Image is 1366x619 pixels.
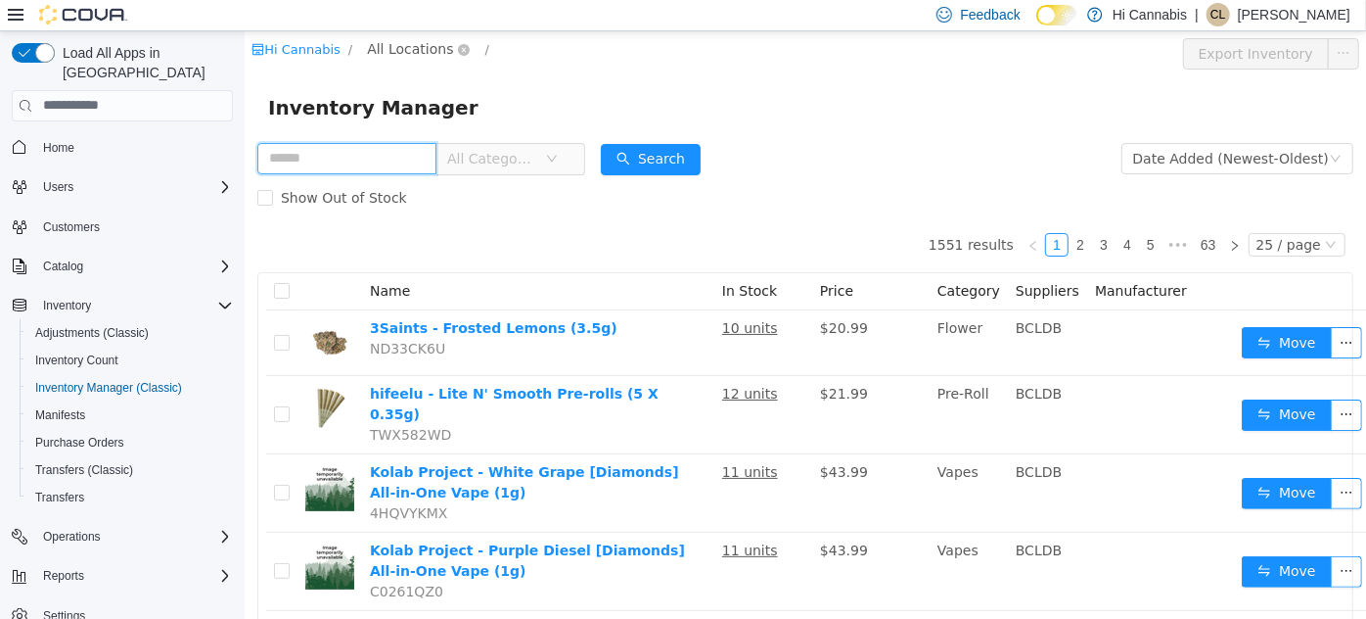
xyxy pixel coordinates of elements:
[125,552,199,568] span: C0261QZ0
[801,203,823,224] a: 1
[122,7,208,28] span: All Locations
[684,202,769,225] li: 1551 results
[203,118,292,137] span: All Categories
[104,11,108,25] span: /
[28,159,170,174] span: Show Out of Stock
[43,179,73,195] span: Users
[1036,5,1077,25] input: Dark Mode
[575,511,623,527] span: $43.99
[301,121,313,135] i: icon: down
[575,289,623,305] span: $20.99
[20,429,241,456] button: Purchase Orders
[575,433,623,449] span: $43.99
[213,13,225,24] i: icon: close-circle
[771,433,817,449] span: BCLDB
[23,61,246,92] span: Inventory Manager
[35,175,81,199] button: Users
[685,279,763,345] td: Flower
[938,7,1084,38] button: Export Inventory
[27,321,157,345] a: Adjustments (Classic)
[979,202,1002,225] li: Next Page
[20,402,241,429] button: Manifests
[1210,3,1225,26] span: CL
[125,433,434,469] a: Kolab Project - White Grape [Diamonds] All-in-One Vape (1g)
[27,321,233,345] span: Adjustments (Classic)
[55,43,233,82] span: Load All Apps in [GEOGRAPHIC_DATA]
[824,202,847,225] li: 2
[125,396,206,411] span: TWX582WD
[35,564,92,588] button: Reports
[35,136,82,160] a: Home
[27,349,126,372] a: Inventory Count
[850,252,942,267] span: Manufacturer
[847,202,871,225] li: 3
[984,209,996,220] i: icon: right
[35,325,149,341] span: Adjustments (Classic)
[685,423,763,501] td: Vapes
[20,374,241,402] button: Inventory Manager (Classic)
[4,523,241,550] button: Operations
[35,564,233,588] span: Reports
[771,252,835,267] span: Suppliers
[1083,7,1115,38] button: icon: ellipsis
[1080,208,1092,221] i: icon: down
[800,202,824,225] li: 1
[43,568,84,584] span: Reports
[27,404,93,427] a: Manifests
[20,484,241,511] button: Transfers
[1036,25,1037,26] span: Dark Mode
[783,209,795,220] i: icon: left
[4,562,241,590] button: Reports
[125,252,165,267] span: Name
[7,11,96,25] a: icon: shopHi Cannabis
[125,289,373,305] a: 3Saints - Frosted Lemons (3.5g)
[35,175,233,199] span: Users
[27,486,233,509] span: Transfers
[43,529,101,545] span: Operations
[61,287,110,336] img: 3Saints - Frosted Lemons (3.5g) hero shot
[27,349,233,372] span: Inventory Count
[35,525,233,548] span: Operations
[575,252,609,267] span: Price
[241,11,245,25] span: /
[20,319,241,347] button: Adjustments (Classic)
[1085,121,1097,135] i: icon: down
[1207,3,1230,26] div: Caroline Lasnier
[918,202,949,225] li: Next 5 Pages
[478,252,532,267] span: In Stock
[949,202,979,225] li: 63
[997,368,1087,400] button: icon: swapMove
[888,113,1084,142] div: Date Added (Newest-Oldest)
[1086,447,1117,478] button: icon: ellipsis
[35,407,85,423] span: Manifests
[35,135,233,160] span: Home
[478,433,533,449] u: 11 units
[918,202,949,225] span: •••
[39,5,127,24] img: Cova
[43,298,91,313] span: Inventory
[771,355,817,370] span: BCLDB
[997,447,1087,478] button: icon: swapMove
[35,294,99,317] button: Inventory
[35,255,233,278] span: Catalog
[61,431,110,480] img: Kolab Project - White Grape [Diamonds] All-in-One Vape (1g) hero shot
[575,355,623,370] span: $21.99
[4,133,241,162] button: Home
[685,501,763,580] td: Vapes
[872,203,893,224] a: 4
[1086,368,1117,400] button: icon: ellipsis
[27,486,92,509] a: Transfers
[35,255,91,278] button: Catalog
[35,435,124,451] span: Purchase Orders
[35,294,233,317] span: Inventory
[997,296,1087,327] button: icon: swapMove
[478,289,533,305] u: 10 units
[4,292,241,319] button: Inventory
[35,215,108,239] a: Customers
[27,458,233,482] span: Transfers (Classic)
[1238,3,1350,26] p: [PERSON_NAME]
[35,353,118,368] span: Inventory Count
[871,202,894,225] li: 4
[895,203,917,224] a: 5
[35,380,182,396] span: Inventory Manager (Classic)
